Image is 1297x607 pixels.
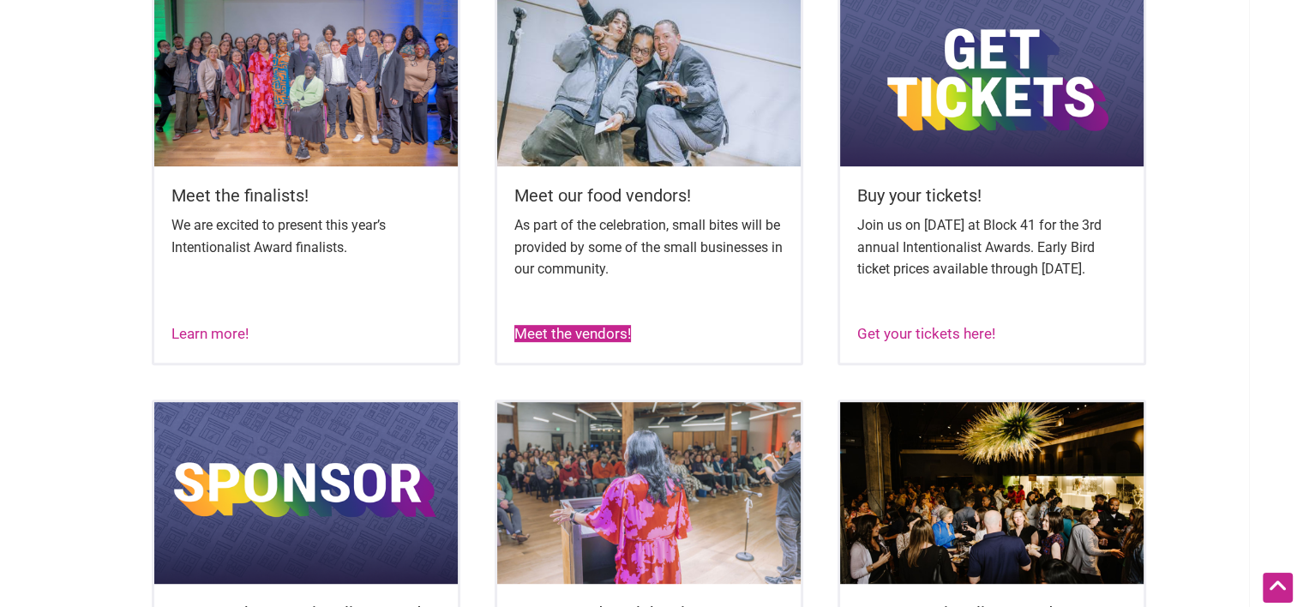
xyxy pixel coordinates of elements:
p: Join us on [DATE] at Block 41 for the 3rd annual Intentionalist Awards. Early Bird ticket prices ... [857,214,1126,280]
a: Learn more! [171,325,249,342]
p: As part of the celebration, small bites will be provided by some of the small businesses in our c... [514,214,784,280]
a: Meet the vendors! [514,325,631,342]
p: We are excited to present this year’s Intentionalist Award finalists. [171,214,441,258]
h5: Meet our food vendors! [514,183,784,207]
h5: Meet the finalists! [171,183,441,207]
div: Scroll Back to Top [1263,573,1293,603]
a: Get your tickets here! [857,325,995,342]
h5: Buy your tickets! [857,183,1126,207]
